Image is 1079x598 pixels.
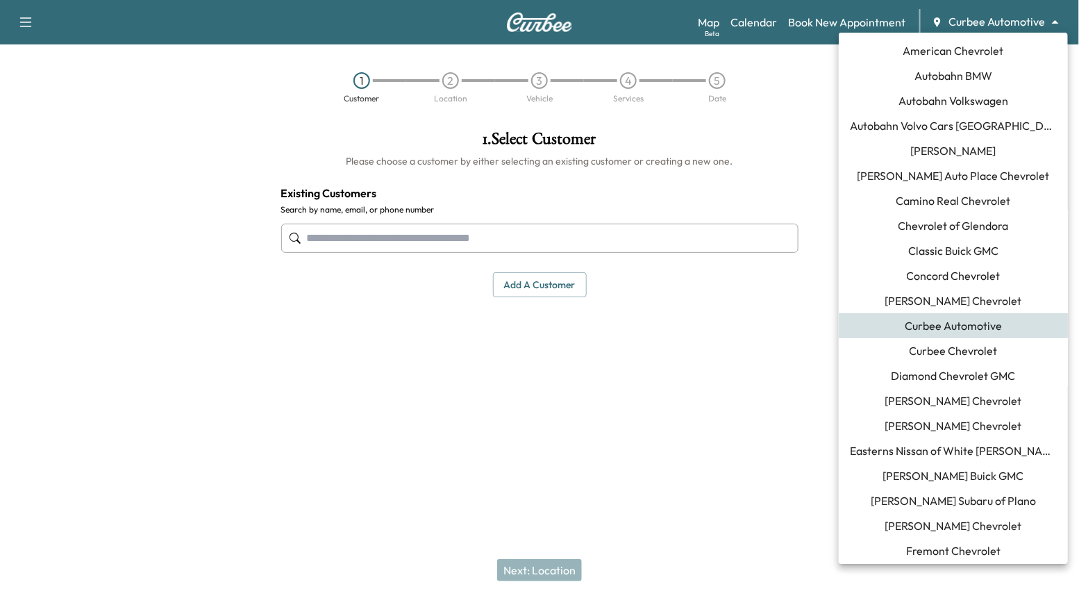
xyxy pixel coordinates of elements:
[850,442,1057,459] span: Easterns Nissan of White [PERSON_NAME]
[898,92,1008,109] span: Autobahn Volkswagen
[908,242,998,259] span: Classic Buick GMC
[896,192,1011,209] span: Camino Real Chevrolet
[883,467,1024,484] span: [PERSON_NAME] Buick GMC
[885,292,1022,309] span: [PERSON_NAME] Chevrolet
[850,117,1057,134] span: Autobahn Volvo Cars [GEOGRAPHIC_DATA]
[885,517,1022,534] span: [PERSON_NAME] Chevrolet
[910,342,998,359] span: Curbee Chevrolet
[885,417,1022,434] span: [PERSON_NAME] Chevrolet
[906,542,1001,559] span: Fremont Chevrolet
[903,42,1004,59] span: American Chevrolet
[885,392,1022,409] span: [PERSON_NAME] Chevrolet
[871,492,1036,509] span: [PERSON_NAME] Subaru of Plano
[907,267,1001,284] span: Concord Chevrolet
[858,167,1050,184] span: [PERSON_NAME] Auto Place Chevrolet
[911,142,996,159] span: [PERSON_NAME]
[905,317,1002,334] span: Curbee Automotive
[914,67,992,84] span: Autobahn BMW
[892,367,1016,384] span: Diamond Chevrolet GMC
[898,217,1009,234] span: Chevrolet of Glendora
